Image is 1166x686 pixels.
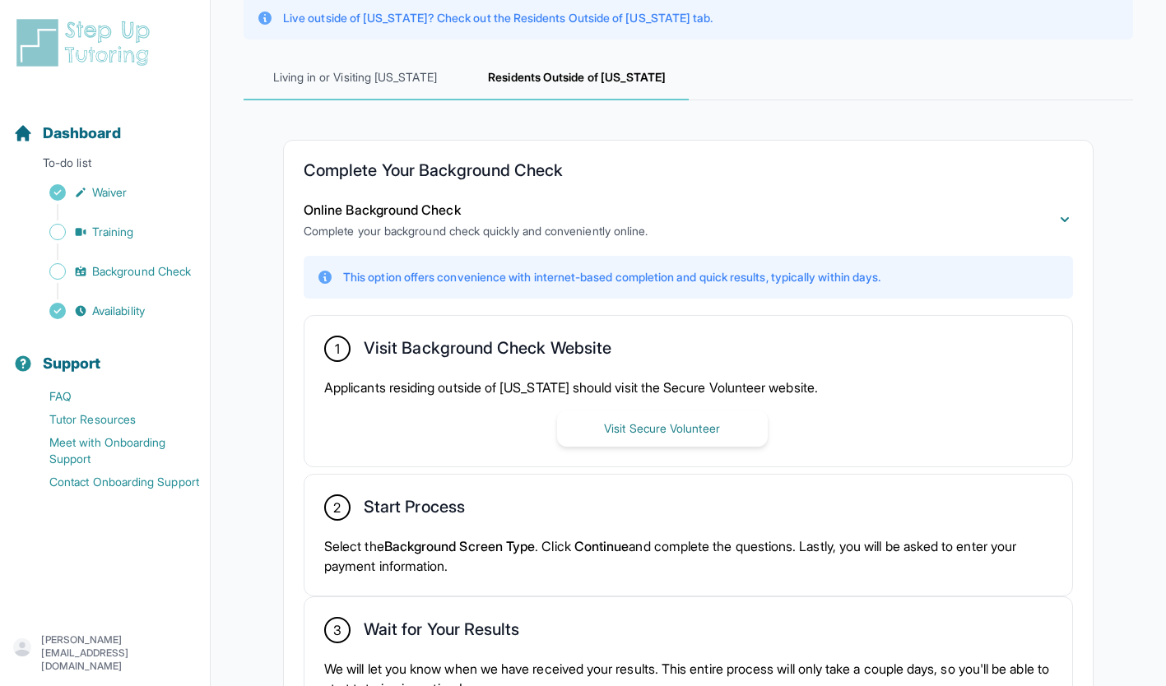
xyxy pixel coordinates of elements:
[304,200,1073,239] button: Online Background CheckComplete your background check quickly and conveniently online.
[13,470,210,494] a: Contact Onboarding Support
[333,498,341,517] span: 2
[13,431,210,470] a: Meet with Onboarding Support
[92,263,191,280] span: Background Check
[43,122,121,145] span: Dashboard
[244,56,1133,100] nav: Tabs
[7,95,203,151] button: Dashboard
[384,538,536,554] span: Background Screen Type
[41,633,197,673] p: [PERSON_NAME][EMAIL_ADDRESS][DOMAIN_NAME]
[324,536,1052,576] p: Select the . Click and complete the questions. Lastly, you will be asked to enter your payment in...
[244,56,466,100] span: Living in or Visiting [US_STATE]
[364,338,611,364] h2: Visit Background Check Website
[13,260,210,283] a: Background Check
[304,160,1073,187] h2: Complete Your Background Check
[13,633,197,673] button: [PERSON_NAME][EMAIL_ADDRESS][DOMAIN_NAME]
[557,410,768,447] button: Visit Secure Volunteer
[335,339,340,359] span: 1
[557,419,768,436] a: Visit Secure Volunteer
[13,385,210,408] a: FAQ
[304,223,648,239] p: Complete your background check quickly and conveniently online.
[304,202,461,218] span: Online Background Check
[324,378,1052,397] p: Applicants residing outside of [US_STATE] should visit the Secure Volunteer website.
[466,56,688,100] span: Residents Outside of [US_STATE]
[13,220,210,243] a: Training
[43,352,101,375] span: Support
[283,10,713,26] p: Live outside of [US_STATE]? Check out the Residents Outside of [US_STATE] tab.
[333,620,341,640] span: 3
[364,497,465,523] h2: Start Process
[364,619,519,646] h2: Wait for Your Results
[7,155,203,178] p: To-do list
[13,16,160,69] img: logo
[92,224,134,240] span: Training
[343,269,880,285] p: This option offers convenience with internet-based completion and quick results, typically within...
[574,538,629,554] span: Continue
[13,122,121,145] a: Dashboard
[13,181,210,204] a: Waiver
[13,408,210,431] a: Tutor Resources
[92,303,145,319] span: Availability
[92,184,127,201] span: Waiver
[7,326,203,382] button: Support
[13,299,210,322] a: Availability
